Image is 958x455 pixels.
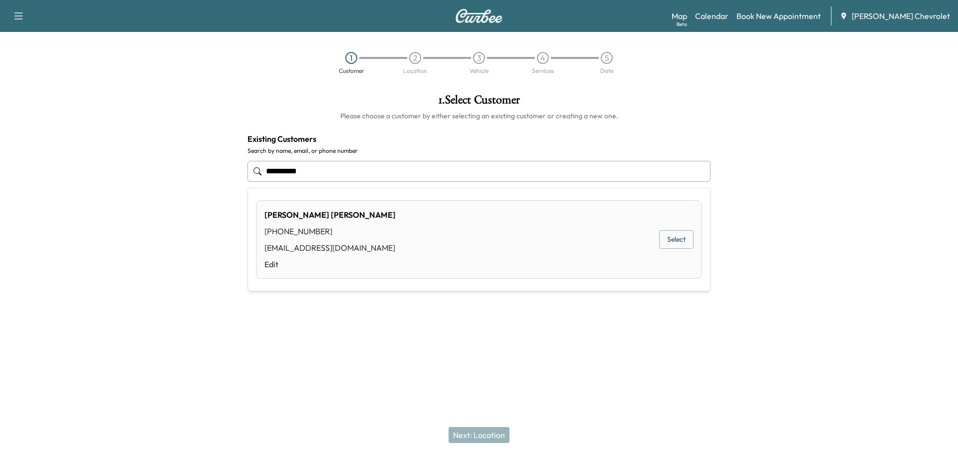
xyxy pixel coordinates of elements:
[455,9,503,23] img: Curbee Logo
[264,242,396,254] div: [EMAIL_ADDRESS][DOMAIN_NAME]
[695,10,728,22] a: Calendar
[470,68,488,74] div: Vehicle
[672,10,687,22] a: MapBeta
[345,52,357,64] div: 1
[677,20,687,28] div: Beta
[601,52,613,64] div: 5
[852,10,950,22] span: [PERSON_NAME] Chevrolet
[532,68,554,74] div: Services
[264,225,396,237] div: [PHONE_NUMBER]
[736,10,821,22] a: Book New Appointment
[247,147,711,155] label: Search by name, email, or phone number
[600,68,613,74] div: Date
[264,209,396,221] div: [PERSON_NAME] [PERSON_NAME]
[473,52,485,64] div: 3
[264,258,396,270] a: Edit
[339,68,364,74] div: Customer
[247,111,711,121] h6: Please choose a customer by either selecting an existing customer or creating a new one.
[659,230,694,249] button: Select
[409,52,421,64] div: 2
[247,94,711,111] h1: 1 . Select Customer
[247,133,711,145] h4: Existing Customers
[403,68,427,74] div: Location
[537,52,549,64] div: 4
